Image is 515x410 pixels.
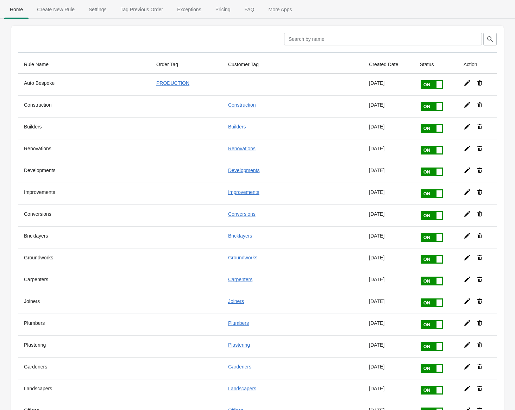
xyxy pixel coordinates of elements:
a: Joiners [228,298,244,304]
td: [DATE] [363,335,414,357]
a: Builders [228,124,246,130]
th: Plastering [18,335,151,357]
td: [DATE] [363,379,414,401]
a: Conversions [228,211,256,217]
th: Groundworks [18,248,151,270]
a: Construction [228,102,256,108]
th: Status [414,55,458,74]
td: [DATE] [363,314,414,335]
button: Create_New_Rule [30,0,82,19]
input: Search by name [284,33,482,45]
a: Landscapers [228,386,256,391]
th: Joiners [18,292,151,314]
th: Plumbers [18,314,151,335]
button: Settings [82,0,114,19]
a: Developments [228,168,260,173]
th: Improvements [18,183,151,204]
a: Plumbers [228,320,249,326]
th: Action [458,55,497,74]
th: Gardeners [18,357,151,379]
th: Rule Name [18,55,151,74]
a: Renovations [228,146,256,151]
a: Plastering [228,342,250,348]
td: [DATE] [363,226,414,248]
th: Renovations [18,139,151,161]
th: Builders [18,117,151,139]
th: Landscapers [18,379,151,401]
td: [DATE] [363,139,414,161]
td: [DATE] [363,117,414,139]
td: [DATE] [363,161,414,183]
td: [DATE] [363,270,414,292]
span: More Apps [263,3,297,16]
th: Order Tag [151,55,222,74]
a: Bricklayers [228,233,252,239]
a: Carpenters [228,277,252,282]
th: Carpenters [18,270,151,292]
a: Gardeners [228,364,251,370]
a: PRODUCTION [156,80,189,86]
span: Exceptions [171,3,207,16]
th: Auto Bespoke [18,74,151,95]
span: Pricing [210,3,236,16]
a: Improvements [228,189,259,195]
span: Tag Previous Order [115,3,169,16]
span: Create New Rule [31,3,80,16]
td: [DATE] [363,95,414,117]
td: [DATE] [363,248,414,270]
td: [DATE] [363,183,414,204]
span: FAQ [239,3,260,16]
th: Construction [18,95,151,117]
span: Settings [83,3,112,16]
a: Groundworks [228,255,257,260]
th: Conversions [18,204,151,226]
td: [DATE] [363,357,414,379]
span: Home [4,3,29,16]
th: Bricklayers [18,226,151,248]
th: Customer Tag [222,55,363,74]
button: Home [3,0,30,19]
th: Created Date [363,55,414,74]
td: [DATE] [363,204,414,226]
th: Developments [18,161,151,183]
td: [DATE] [363,292,414,314]
td: [DATE] [363,74,414,95]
